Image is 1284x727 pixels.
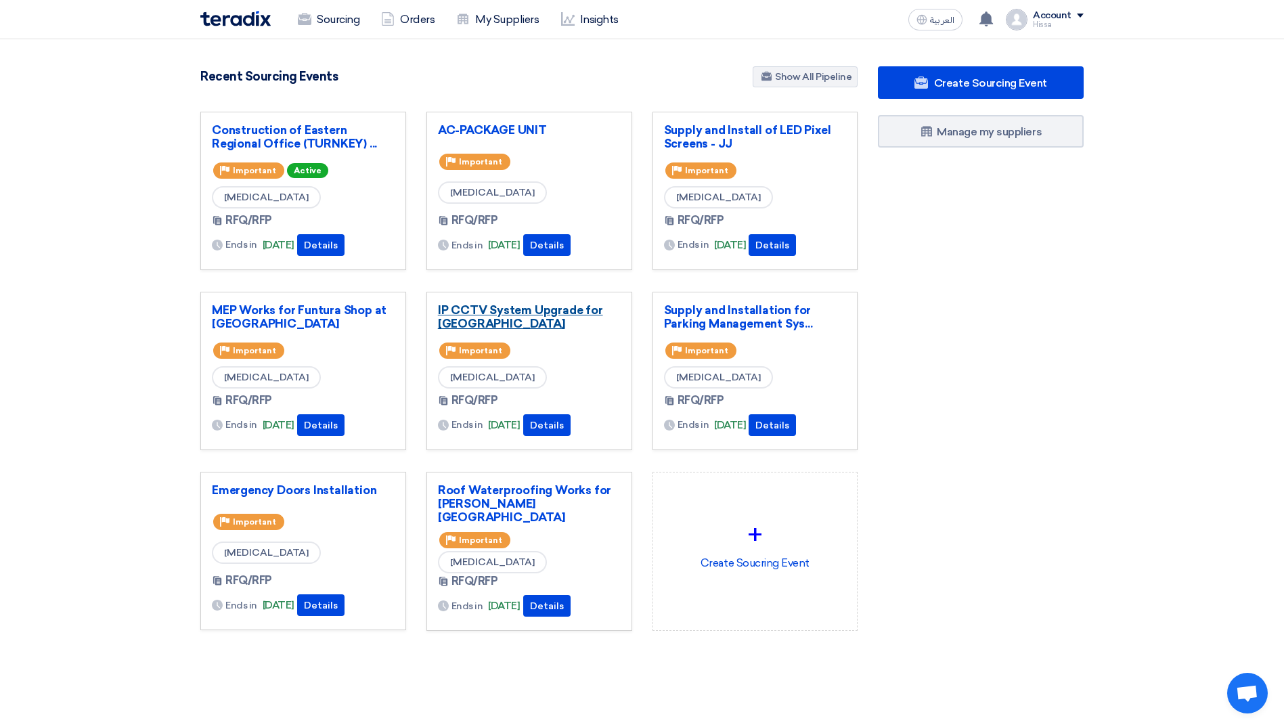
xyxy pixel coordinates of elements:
a: Manage my suppliers [878,115,1084,148]
a: Insights [550,5,629,35]
span: Ends in [451,599,483,613]
a: MEP Works for Funtura Shop at [GEOGRAPHIC_DATA] [212,303,395,330]
span: RFQ/RFP [451,573,498,590]
span: [DATE] [714,238,746,253]
span: Ends in [678,418,709,432]
span: RFQ/RFP [451,213,498,229]
a: Roof Waterproofing Works for [PERSON_NAME][GEOGRAPHIC_DATA] [438,483,621,524]
h4: Recent Sourcing Events [200,69,338,84]
span: Important [685,166,728,175]
a: Show All Pipeline [753,66,858,87]
a: Orders [370,5,445,35]
span: Important [233,166,276,175]
span: [MEDICAL_DATA] [438,551,547,573]
button: Details [749,234,796,256]
span: RFQ/RFP [225,213,272,229]
span: [MEDICAL_DATA] [664,366,773,389]
a: Emergency Doors Installation [212,483,395,497]
span: Important [233,346,276,355]
span: RFQ/RFP [225,573,272,589]
button: Details [523,414,571,436]
span: [DATE] [714,418,746,433]
div: Create Soucring Event [664,483,847,602]
div: + [664,514,847,555]
span: Important [459,157,502,167]
span: [DATE] [488,418,520,433]
span: Ends in [451,418,483,432]
span: Important [459,346,502,355]
span: [MEDICAL_DATA] [212,366,321,389]
span: Create Sourcing Event [934,76,1047,89]
button: Details [523,234,571,256]
button: Details [297,414,345,436]
span: Important [233,517,276,527]
span: العربية [930,16,954,25]
span: Important [685,346,728,355]
span: Ends in [678,238,709,252]
a: My Suppliers [445,5,550,35]
button: Details [297,594,345,616]
span: Active [287,163,328,178]
a: Supply and Install of LED Pixel Screens - JJ [664,123,847,150]
a: AC-PACKAGE UNIT [438,123,621,137]
div: Hissa [1033,21,1084,28]
button: Details [749,414,796,436]
div: Account [1033,10,1071,22]
a: Construction of Eastern Regional Office (TURNKEY) ... [212,123,395,150]
span: [DATE] [263,598,294,613]
button: Details [297,234,345,256]
a: Sourcing [287,5,370,35]
span: [MEDICAL_DATA] [438,366,547,389]
img: Teradix logo [200,11,271,26]
span: [DATE] [263,418,294,433]
button: Details [523,595,571,617]
span: RFQ/RFP [678,393,724,409]
span: RFQ/RFP [225,393,272,409]
span: Ends in [225,238,257,252]
span: [MEDICAL_DATA] [212,542,321,564]
span: Ends in [225,418,257,432]
a: IP CCTV System Upgrade for [GEOGRAPHIC_DATA] [438,303,621,330]
span: [MEDICAL_DATA] [438,181,547,204]
span: RFQ/RFP [678,213,724,229]
span: [DATE] [263,238,294,253]
span: [DATE] [488,598,520,614]
a: Open chat [1227,673,1268,713]
a: Supply and Installation for Parking Management Sys... [664,303,847,330]
button: العربية [908,9,962,30]
span: [MEDICAL_DATA] [664,186,773,208]
img: profile_test.png [1006,9,1027,30]
span: RFQ/RFP [451,393,498,409]
span: Important [459,535,502,545]
span: [DATE] [488,238,520,253]
span: [MEDICAL_DATA] [212,186,321,208]
span: Ends in [451,238,483,252]
span: Ends in [225,598,257,613]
